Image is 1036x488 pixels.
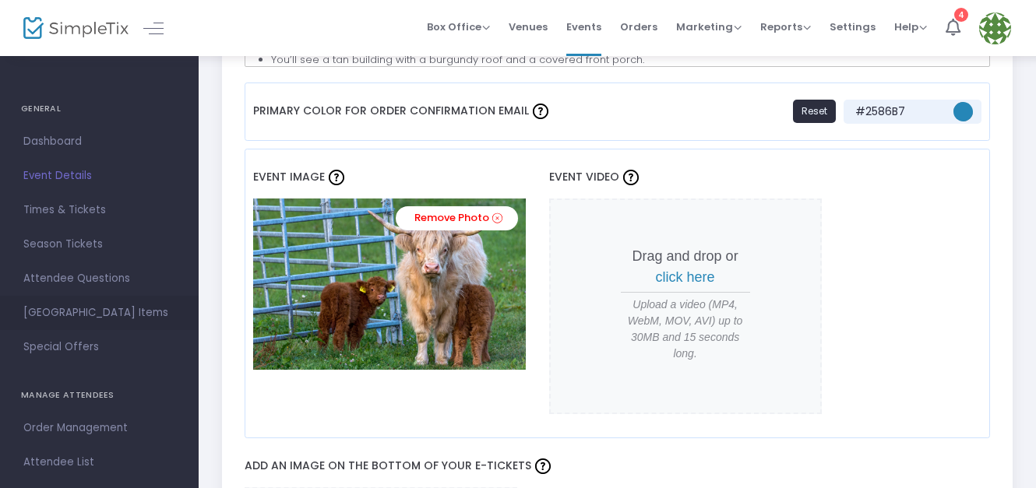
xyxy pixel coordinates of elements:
[329,170,344,185] img: question-mark
[23,166,175,186] span: Event Details
[253,91,552,132] label: Primary Color For Order Confirmation Email
[253,198,526,370] img: IMG0065.JPG
[21,93,178,125] h4: GENERAL
[23,132,175,152] span: Dashboard
[21,380,178,411] h4: MANAGE ATTENDEES
[427,19,490,34] span: Box Office
[509,7,548,47] span: Venues
[23,303,175,323] span: [GEOGRAPHIC_DATA] Items
[894,19,927,34] span: Help
[533,104,548,119] img: question-mark
[23,200,175,220] span: Times & Tickets
[623,170,639,185] img: question-mark
[23,418,175,438] span: Order Management
[271,52,983,68] li: You’ll see a tan building with a burgundy roof and a covered front porch.
[954,8,968,22] div: 4
[245,458,555,473] span: Add an image on the bottom of your e-tickets
[656,269,715,285] span: click here
[23,269,175,289] span: Attendee Questions
[621,246,750,288] p: Drag and drop or
[535,458,551,474] img: question-mark
[396,206,518,230] a: Remove Photo
[549,169,619,184] span: Event Video
[620,7,657,47] span: Orders
[760,19,811,34] span: Reports
[566,7,601,47] span: Events
[676,19,742,34] span: Marketing
[793,100,836,123] button: Reset
[851,104,945,120] span: #2586B7
[23,452,175,472] span: Attendee List
[253,169,325,184] span: Event Image
[621,297,750,362] span: Upload a video (MP4, WebM, MOV, AVI) up to 30MB and 15 seconds long.
[23,337,175,357] span: Special Offers
[945,100,974,124] kendo-colorpicker: #2586b7
[23,234,175,255] span: Season Tickets
[830,7,876,47] span: Settings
